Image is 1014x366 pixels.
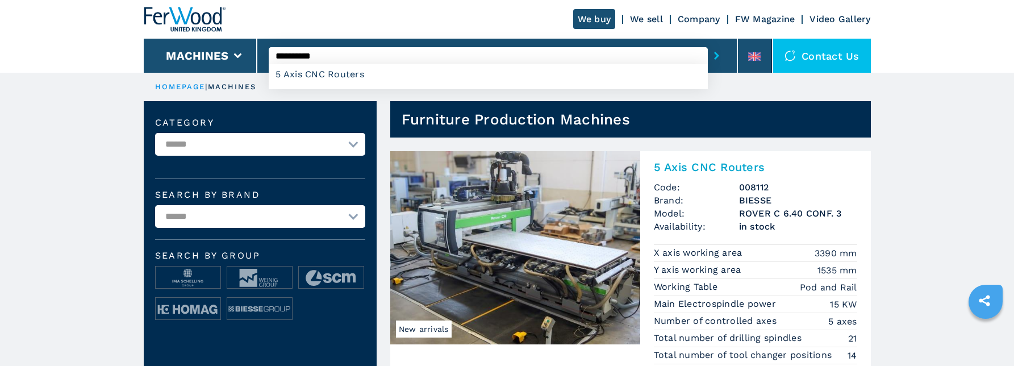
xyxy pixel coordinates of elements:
[654,207,739,220] span: Model:
[654,181,739,194] span: Code:
[156,267,220,289] img: image
[227,267,292,289] img: image
[678,14,720,24] a: Company
[739,220,857,233] span: in stock
[299,267,364,289] img: image
[654,349,835,361] p: Total number of tool changer positions
[144,7,226,32] img: Ferwood
[966,315,1005,357] iframe: Chat
[970,286,999,315] a: sharethis
[828,315,857,328] em: 5 axes
[630,14,663,24] a: We sell
[654,160,857,174] h2: 5 Axis CNC Routers
[708,43,725,69] button: submit-button
[800,281,857,294] em: Pod and Rail
[155,251,365,260] span: Search by group
[396,321,452,338] span: New arrivals
[848,332,857,345] em: 21
[739,194,857,207] h3: BIESSE
[573,9,616,29] a: We buy
[390,151,640,344] img: 5 Axis CNC Routers BIESSE ROVER C 6.40 CONF. 3
[654,264,744,276] p: Y axis working area
[848,349,857,362] em: 14
[155,82,206,91] a: HOMEPAGE
[785,50,796,61] img: Contact us
[208,82,257,92] p: machines
[654,247,745,259] p: X axis working area
[402,110,630,128] h1: Furniture Production Machines
[817,264,857,277] em: 1535 mm
[830,298,857,311] em: 15 KW
[166,49,228,63] button: Machines
[654,220,739,233] span: Availability:
[654,332,805,344] p: Total number of drilling spindles
[735,14,795,24] a: FW Magazine
[654,281,721,293] p: Working Table
[654,315,780,327] p: Number of controlled axes
[269,64,708,85] div: 5 Axis CNC Routers
[815,247,857,260] em: 3390 mm
[227,298,292,321] img: image
[205,82,207,91] span: |
[773,39,871,73] div: Contact us
[739,207,857,220] h3: ROVER C 6.40 CONF. 3
[155,118,365,127] label: Category
[809,14,870,24] a: Video Gallery
[155,190,365,199] label: Search by brand
[739,181,857,194] h3: 008112
[156,298,220,321] img: image
[654,298,779,310] p: Main Electrospindle power
[654,194,739,207] span: Brand:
